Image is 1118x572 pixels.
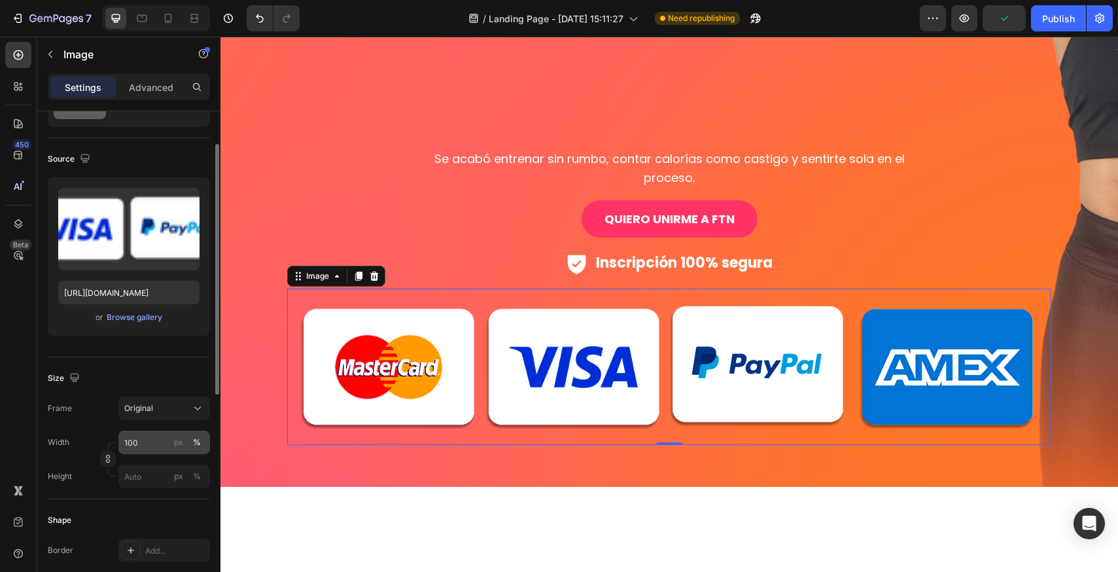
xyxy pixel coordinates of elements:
[67,252,831,408] img: gempages_521568042459595948-6c43c6a5-6905-4d11-9a5c-5b5830223adb.png
[96,310,103,325] span: or
[220,37,1118,572] iframe: Design area
[107,312,162,323] div: Browse gallery
[86,10,92,26] p: 7
[48,471,72,482] label: Height
[48,151,93,168] div: Source
[174,437,183,448] div: px
[145,545,207,557] div: Add...
[189,469,205,484] button: px
[193,437,201,448] div: %
[1042,12,1075,26] div: Publish
[48,545,73,556] div: Border
[118,465,210,488] input: px%
[376,213,552,240] p: Inscripción 100% segura
[1031,5,1086,31] button: Publish
[83,234,111,245] div: Image
[63,46,175,62] p: Image
[668,12,735,24] span: Need republishing
[483,12,486,26] span: /
[171,435,186,450] button: %
[48,437,69,448] label: Width
[189,435,205,450] button: px
[129,80,173,94] p: Advanced
[247,5,300,31] div: Undo/Redo
[124,402,153,414] span: Original
[65,80,101,94] p: Settings
[106,311,163,324] button: Browse gallery
[10,240,31,250] div: Beta
[361,164,537,201] a: QUIERO UNIRME A FTN
[58,281,200,304] input: https://example.com/image.jpg
[1074,508,1105,539] div: Open Intercom Messenger
[12,139,31,150] div: 450
[48,402,72,414] label: Frame
[118,431,210,454] input: px%
[193,471,201,482] div: %
[489,12,623,26] span: Landing Page - [DATE] 15:11:27
[5,5,97,31] button: 7
[174,471,183,482] div: px
[48,514,71,526] div: Shape
[118,397,210,420] button: Original
[58,188,200,270] img: preview-image
[171,469,186,484] button: %
[48,370,82,387] div: Size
